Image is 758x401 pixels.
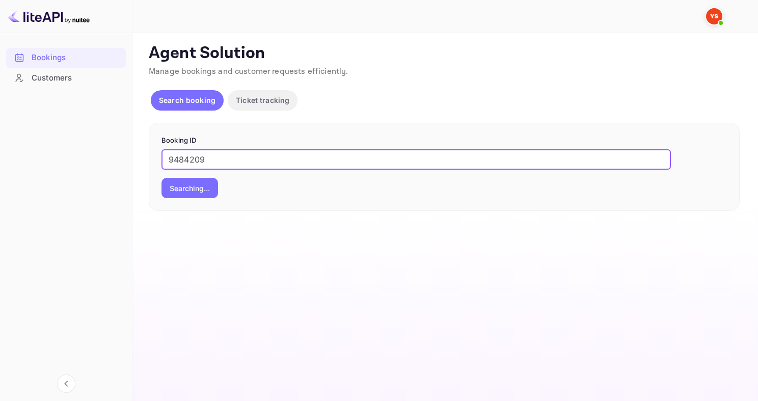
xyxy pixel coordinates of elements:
[149,66,348,77] span: Manage bookings and customer requests efficiently.
[236,95,289,105] p: Ticket tracking
[32,52,121,64] div: Bookings
[161,149,671,170] input: Enter Booking ID (e.g., 63782194)
[32,72,121,84] div: Customers
[149,43,740,64] p: Agent Solution
[8,8,90,24] img: LiteAPI logo
[6,68,126,88] div: Customers
[6,68,126,87] a: Customers
[57,375,75,393] button: Collapse navigation
[706,8,722,24] img: Yandex Support
[161,178,218,198] button: Searching...
[6,48,126,67] a: Bookings
[159,95,215,105] p: Search booking
[6,48,126,68] div: Bookings
[161,136,727,146] p: Booking ID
